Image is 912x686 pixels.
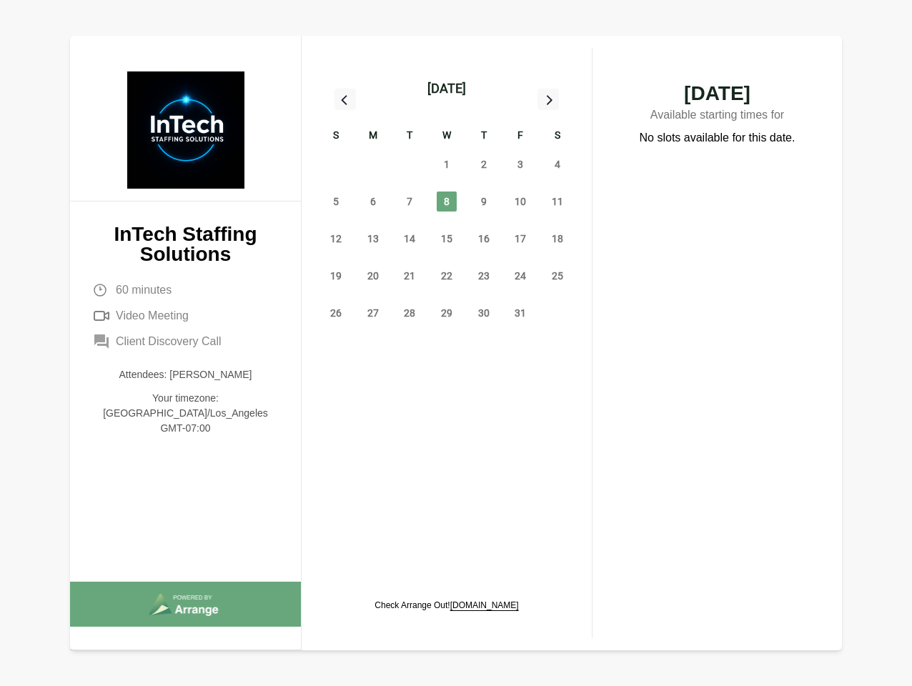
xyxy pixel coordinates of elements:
[621,84,813,104] span: [DATE]
[93,367,278,382] p: Attendees: [PERSON_NAME]
[437,192,457,212] span: Wednesday, October 8, 2025
[465,127,502,146] div: T
[474,154,494,174] span: Thursday, October 2, 2025
[621,104,813,129] p: Available starting times for
[427,79,466,99] div: [DATE]
[363,303,383,323] span: Monday, October 27, 2025
[437,154,457,174] span: Wednesday, October 1, 2025
[428,127,465,146] div: W
[474,229,494,249] span: Thursday, October 16, 2025
[326,229,346,249] span: Sunday, October 12, 2025
[474,303,494,323] span: Thursday, October 30, 2025
[474,192,494,212] span: Thursday, October 9, 2025
[437,266,457,286] span: Wednesday, October 22, 2025
[400,229,420,249] span: Tuesday, October 14, 2025
[116,307,189,324] span: Video Meeting
[400,303,420,323] span: Tuesday, October 28, 2025
[326,303,346,323] span: Sunday, October 26, 2025
[547,229,567,249] span: Saturday, October 18, 2025
[116,333,222,350] span: Client Discovery Call
[326,192,346,212] span: Sunday, October 5, 2025
[400,266,420,286] span: Tuesday, October 21, 2025
[93,224,278,264] p: InTech Staffing Solutions
[640,129,795,146] p: No slots available for this date.
[93,391,278,436] p: Your timezone: [GEOGRAPHIC_DATA]/Los_Angeles GMT-07:00
[510,303,530,323] span: Friday, October 31, 2025
[547,192,567,212] span: Saturday, October 11, 2025
[510,229,530,249] span: Friday, October 17, 2025
[363,266,383,286] span: Monday, October 20, 2025
[355,127,392,146] div: M
[510,192,530,212] span: Friday, October 10, 2025
[375,600,518,611] p: Check Arrange Out!
[391,127,428,146] div: T
[474,266,494,286] span: Thursday, October 23, 2025
[547,266,567,286] span: Saturday, October 25, 2025
[539,127,576,146] div: S
[400,192,420,212] span: Tuesday, October 7, 2025
[502,127,540,146] div: F
[510,266,530,286] span: Friday, October 24, 2025
[450,600,519,610] a: [DOMAIN_NAME]
[547,154,567,174] span: Saturday, October 4, 2025
[317,127,355,146] div: S
[363,192,383,212] span: Monday, October 6, 2025
[116,282,172,299] span: 60 minutes
[363,229,383,249] span: Monday, October 13, 2025
[437,303,457,323] span: Wednesday, October 29, 2025
[510,154,530,174] span: Friday, October 3, 2025
[437,229,457,249] span: Wednesday, October 15, 2025
[326,266,346,286] span: Sunday, October 19, 2025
